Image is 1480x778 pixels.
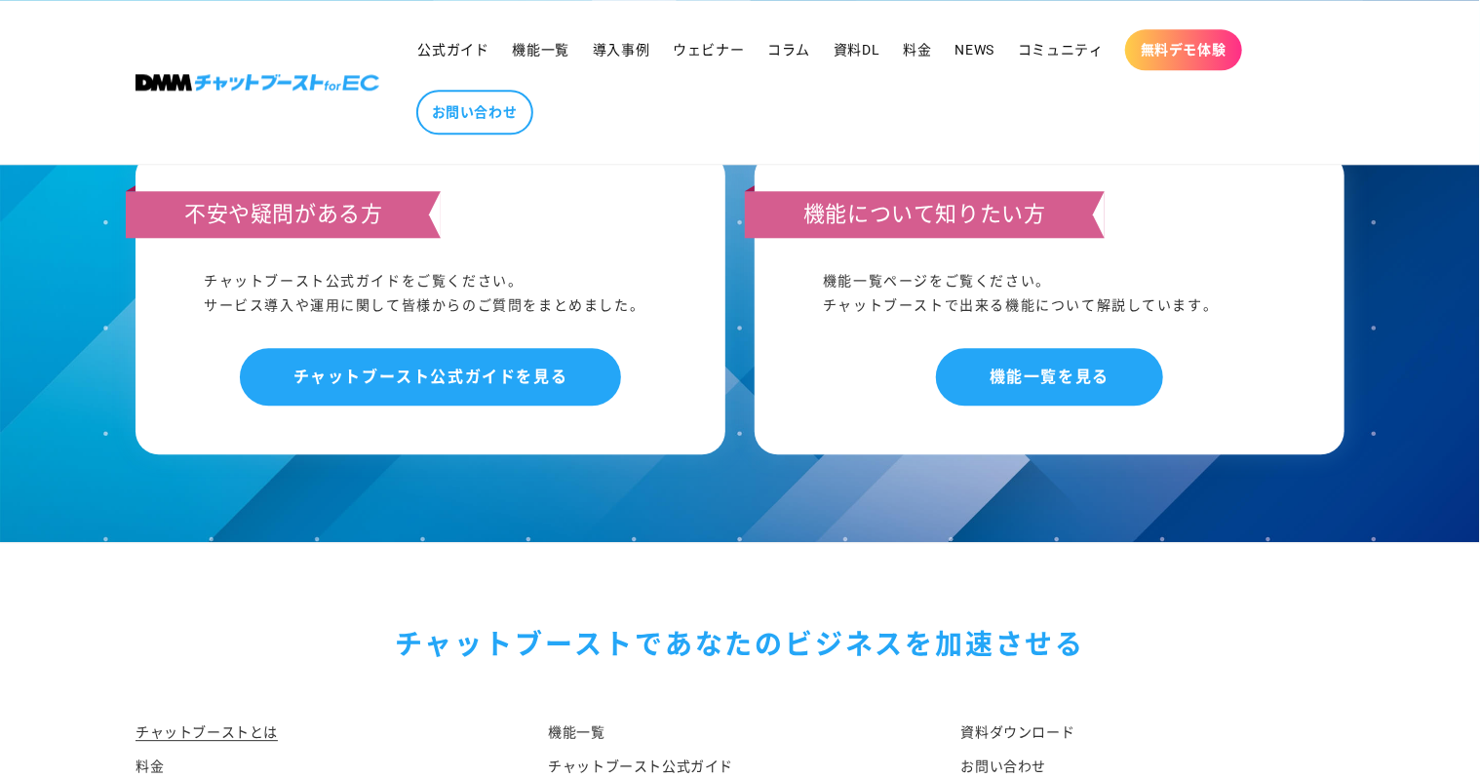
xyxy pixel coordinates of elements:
[745,191,1105,238] h3: 機能について知りたい方
[822,29,891,70] a: 資料DL
[661,29,756,70] a: ウェビナー
[136,621,1344,670] div: チャットブーストで あなたのビジネスを加速させる
[240,348,622,406] a: チャットブースト公式ガイドを見る
[1141,41,1227,58] span: 無料デモ体験
[834,41,879,58] span: 資料DL
[593,41,649,58] span: 導入事例
[767,41,810,58] span: コラム
[432,103,518,121] span: お問い合わせ
[823,269,1276,318] div: 機能一覧ページをご覧ください。 チャットブーストで出来る機能について解説しています。
[673,41,744,58] span: ウェビナー
[416,90,533,135] a: お問い合わせ
[501,29,581,70] a: 機能一覧
[961,720,1075,750] a: 資料ダウンロード
[513,41,569,58] span: 機能一覧
[936,348,1163,406] a: 機能一覧を見る
[1006,29,1115,70] a: コミュニティ
[955,41,994,58] span: NEWS
[418,41,489,58] span: 公式ガイド
[756,29,822,70] a: コラム
[581,29,661,70] a: 導入事例
[892,29,944,70] a: 料金
[904,41,932,58] span: 料金
[136,720,278,750] a: チャットブーストとは
[1125,29,1242,70] a: 無料デモ体験
[204,269,657,318] div: チャットブースト公式ガイドをご覧ください。 サービス導入や運用に関して皆様からのご質問をまとめました。
[548,720,604,750] a: 機能一覧
[136,74,379,91] img: 株式会社DMM Boost
[1018,41,1104,58] span: コミュニティ
[126,191,441,238] h3: 不安や疑問がある方
[407,29,501,70] a: 公式ガイド
[944,29,1006,70] a: NEWS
